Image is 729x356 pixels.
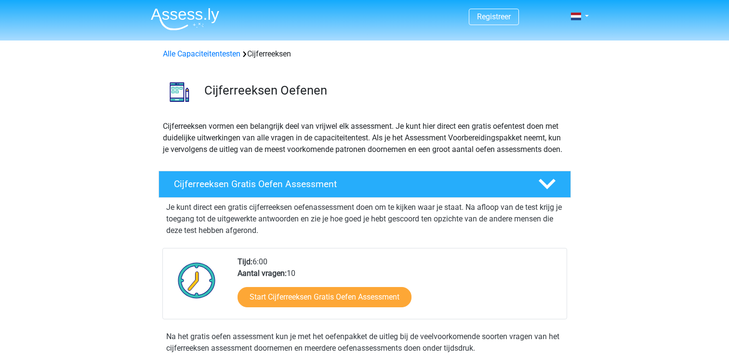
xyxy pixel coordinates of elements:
[230,256,566,319] div: 6:00 10
[172,256,221,304] img: Klok
[163,121,567,155] p: Cijferreeksen vormen een belangrijk deel van vrijwel elk assessment. Je kunt hier direct een grat...
[151,8,219,30] img: Assessly
[155,171,575,198] a: Cijferreeksen Gratis Oefen Assessment
[159,71,200,112] img: cijferreeksen
[238,287,411,307] a: Start Cijferreeksen Gratis Oefen Assessment
[162,331,567,354] div: Na het gratis oefen assessment kun je met het oefenpakket de uitleg bij de veelvoorkomende soorte...
[238,257,252,266] b: Tijd:
[166,202,563,236] p: Je kunt direct een gratis cijferreeksen oefenassessment doen om te kijken waar je staat. Na afloo...
[163,49,240,58] a: Alle Capaciteitentesten
[174,178,523,190] h4: Cijferreeksen Gratis Oefen Assessment
[159,48,570,60] div: Cijferreeksen
[238,269,287,278] b: Aantal vragen:
[204,83,563,98] h3: Cijferreeksen Oefenen
[477,12,511,21] a: Registreer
